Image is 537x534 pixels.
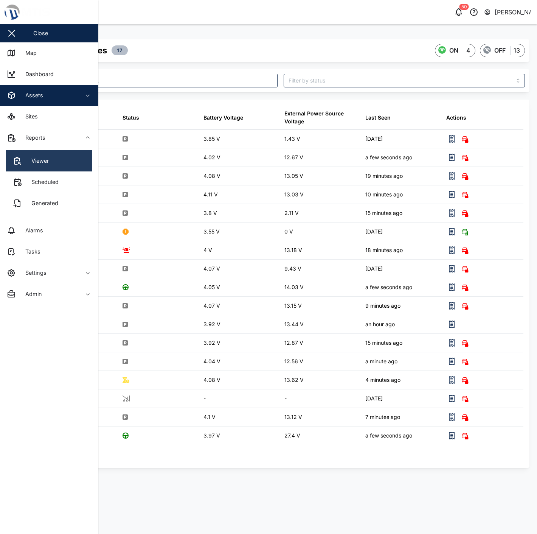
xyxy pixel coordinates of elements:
div: Alarms [20,226,43,235]
div: 0 V [284,227,293,236]
div: 4 [466,46,470,55]
div: Dashboard [20,70,54,78]
div: 4 minutes ago [365,376,400,384]
div: 1.43 V [284,135,300,143]
div: Assets [20,91,43,100]
div: 9.43 V [284,265,301,273]
div: Viewer [26,157,49,165]
div: 4.05 V [203,283,220,291]
div: Sites [20,112,38,121]
div: 50 [459,4,469,10]
div: 13.62 V [284,376,304,384]
div: 14.03 V [284,283,304,291]
div: Admin [20,290,42,298]
div: 9 minutes ago [365,302,400,310]
div: 12.87 V [284,339,303,347]
div: a few seconds ago [365,153,412,162]
div: - [203,394,206,403]
div: Status [123,114,139,122]
div: Scheduled [26,178,59,186]
div: a few seconds ago [365,431,412,440]
div: 4.07 V [203,302,220,310]
div: - [284,394,287,403]
div: 4.08 V [203,376,220,384]
div: Settings [20,269,47,277]
div: 3.92 V [203,339,220,347]
div: 13 [514,46,520,55]
img: Main Logo [4,4,102,20]
div: [DATE] [365,135,383,143]
div: 4.07 V [203,265,220,273]
div: 12.56 V [284,357,303,366]
div: 19 minutes ago [365,172,403,180]
span: 17 [117,46,123,55]
div: 4.04 V [203,357,220,366]
div: 4 V [203,246,212,254]
div: 2.11 V [284,209,299,217]
div: 3.55 V [203,227,220,236]
div: Map [20,49,37,57]
div: Generated [26,199,58,207]
div: [DATE] [365,394,383,403]
div: 3.97 V [203,431,220,440]
div: 13.12 V [284,413,302,421]
div: Last Seen [365,114,391,122]
div: [DATE] [365,265,383,273]
div: 13.18 V [284,246,302,254]
div: 3.92 V [203,320,220,328]
div: 3.85 V [203,135,220,143]
div: [DATE] [365,227,383,236]
a: Generated [6,193,92,214]
div: Tasks [20,248,40,256]
div: 12.67 V [284,153,303,162]
div: 4.1 V [203,413,216,421]
div: 15 minutes ago [365,209,402,217]
div: 4.02 V [203,153,220,162]
div: 15 minutes ago [365,339,402,347]
div: 4.08 V [203,172,220,180]
div: [PERSON_NAME] [495,8,531,17]
div: Close [33,29,48,37]
div: 13.15 V [284,302,302,310]
div: 18 minutes ago [365,246,403,254]
div: External Power Source Voltage [284,109,358,126]
div: 13.05 V [284,172,303,180]
input: Filter by status [284,74,525,87]
div: 10 minutes ago [365,190,403,199]
div: a few seconds ago [365,283,412,291]
a: Viewer [6,150,92,171]
div: 4.11 V [203,190,218,199]
a: Scheduled [6,171,92,193]
div: OFF [494,46,506,55]
div: 13.03 V [284,190,304,199]
div: Reports [20,134,45,142]
div: 7 minutes ago [365,413,400,421]
div: ON [449,46,459,55]
button: [PERSON_NAME] [484,7,531,17]
div: 27.4 V [284,431,300,440]
input: Search asset here... [36,74,278,87]
div: 13.44 V [284,320,304,328]
div: Actions [446,114,466,122]
div: Battery Voltage [203,114,243,122]
div: 3.8 V [203,209,217,217]
div: an hour ago [365,320,395,328]
div: a minute ago [365,357,397,366]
